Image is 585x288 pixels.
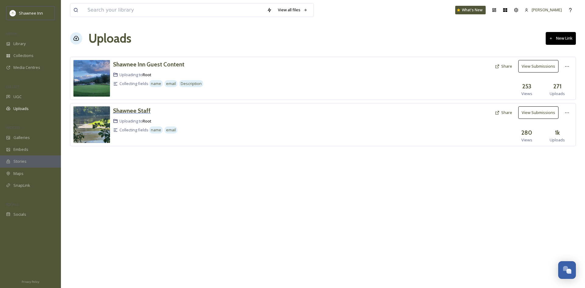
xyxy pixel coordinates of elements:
span: Stories [13,158,27,164]
h3: 280 [521,128,532,137]
h3: Shawnee Staff [113,107,151,114]
span: Collecting fields [119,81,148,87]
span: Uploading to [119,72,151,78]
button: Share [492,60,515,72]
span: Views [521,91,532,97]
h3: Shawnee Inn Guest Content [113,61,184,68]
a: View Submissions [518,60,562,73]
span: Uploads [13,106,29,112]
span: Embeds [13,147,28,152]
h3: 1k [555,128,560,137]
span: name [151,127,161,133]
span: Uploading to [119,118,151,124]
a: Root [143,118,151,124]
img: daffac50-ec76-4ac4-8f29-2bc3ce420275.jpg [73,106,110,143]
span: email [166,127,176,133]
a: View all files [275,4,310,16]
span: [PERSON_NAME] [532,7,562,12]
span: Collections [13,53,34,59]
span: Uploads [550,91,565,97]
span: Library [13,41,26,47]
a: Uploads [88,29,131,48]
span: Collecting fields [119,127,148,133]
span: Description [181,81,202,87]
button: View Submissions [518,60,558,73]
button: New Link [546,32,576,44]
img: 28f1c7fa-7794-4cbe-9580-c4cb17c3813e.jpg [73,60,110,97]
input: Search your library [84,3,264,17]
span: Shawnee Inn [19,10,43,16]
h3: 253 [522,82,531,91]
h3: 271 [553,82,562,91]
span: MEDIA [6,31,17,36]
button: Open Chat [558,261,576,279]
a: View Submissions [518,106,562,119]
a: What's New [455,6,486,14]
span: Privacy Policy [22,280,39,284]
span: Galleries [13,135,30,140]
span: SnapLink [13,183,30,188]
span: Views [521,137,532,143]
span: WIDGETS [6,125,20,130]
a: Root [143,72,151,77]
span: Uploads [550,137,565,143]
a: Shawnee Inn Guest Content [113,60,184,69]
span: SOCIALS [6,202,18,207]
img: shawnee-300x300.jpg [10,10,16,16]
button: Share [492,107,515,119]
span: name [151,81,161,87]
a: Privacy Policy [22,278,39,285]
span: Maps [13,171,23,176]
span: email [166,81,176,87]
span: UGC [13,94,22,100]
span: Socials [13,212,26,217]
a: [PERSON_NAME] [522,4,565,16]
button: View Submissions [518,106,558,119]
span: Media Centres [13,65,40,70]
a: Shawnee Staff [113,106,151,115]
span: COLLECT [6,84,19,89]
